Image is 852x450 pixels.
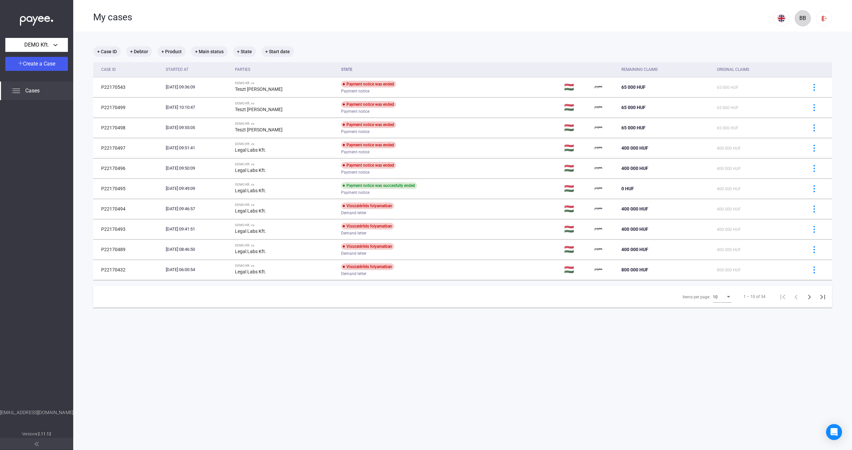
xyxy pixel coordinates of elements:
[561,158,592,178] td: 🇭🇺
[717,126,739,130] span: 65 000 HUF
[93,260,163,280] td: P22170432
[235,122,335,126] div: DEMO Kft. vs
[93,46,121,57] mat-chip: + Case ID
[166,84,230,90] div: [DATE] 09:36:09
[595,225,603,233] img: payee-logo
[561,118,592,138] td: 🇭🇺
[93,199,163,219] td: P22170494
[341,128,369,136] span: Payment notice
[621,105,646,110] span: 65 000 HUF
[816,10,832,26] button: logout-red
[166,104,230,111] div: [DATE] 10:10:47
[341,223,394,229] div: Visszatérítés folyamatban
[595,103,603,111] img: payee-logo
[12,87,20,95] img: list.svg
[621,206,648,212] span: 400 000 HUF
[561,97,592,117] td: 🇭🇺
[595,144,603,152] img: payee-logo
[341,142,396,148] div: Payment notice was ended
[93,239,163,259] td: P22170489
[621,66,658,74] div: Remaining Claims
[595,164,603,172] img: payee-logo
[717,146,741,151] span: 400 000 HUF
[777,14,785,22] img: EN
[235,147,266,153] strong: Legal Labs Kft.
[338,62,562,77] th: State
[341,107,369,115] span: Payment notice
[811,124,818,131] img: more-blue
[235,249,266,254] strong: Legal Labs Kft.
[561,138,592,158] td: 🇭🇺
[341,203,394,209] div: Visszatérítés folyamatban
[561,77,592,97] td: 🇭🇺
[24,41,49,49] span: DEMO Kft.
[93,12,773,23] div: My cases
[621,166,648,171] span: 400 000 HUF
[807,202,821,216] button: more-blue
[235,66,335,74] div: Parties
[166,66,230,74] div: Started at
[235,183,335,187] div: DEMO Kft. vs
[713,295,718,299] span: 10
[341,168,369,176] span: Payment notice
[235,162,335,166] div: DEMO Kft. vs
[717,66,799,74] div: Original Claims
[595,245,603,253] img: payee-logo
[595,205,603,213] img: payee-logo
[341,101,396,108] div: Payment notice was ended
[5,38,68,52] button: DEMO Kft.
[717,66,749,74] div: Original Claims
[235,81,335,85] div: DEMO Kft. vs
[807,161,821,175] button: more-blue
[93,97,163,117] td: P22170499
[166,206,230,212] div: [DATE] 09:46:57
[773,10,789,26] button: EN
[235,101,335,105] div: DEMO Kft. vs
[166,124,230,131] div: [DATE] 09:55:05
[561,199,592,219] td: 🇭🇺
[561,179,592,199] td: 🇭🇺
[811,206,818,213] img: more-blue
[595,185,603,193] img: payee-logo
[811,145,818,152] img: more-blue
[807,263,821,277] button: more-blue
[826,424,842,440] div: Open Intercom Messenger
[803,290,816,303] button: Next page
[595,124,603,132] img: payee-logo
[811,84,818,91] img: more-blue
[341,87,369,95] span: Payment notice
[166,266,230,273] div: [DATE] 06:00:54
[20,12,53,26] img: white-payee-white-dot.svg
[807,182,821,196] button: more-blue
[621,226,648,232] span: 400 000 HUF
[341,209,366,217] span: Demand letter
[18,61,23,66] img: plus-white.svg
[717,227,741,232] span: 400 000 HUF
[235,127,283,132] strong: Teszt [PERSON_NAME]
[811,226,818,233] img: more-blue
[717,105,739,110] span: 65 000 HUF
[341,229,366,237] span: Demand letter
[101,66,160,74] div: Case ID
[341,249,366,257] span: Demand letter
[811,185,818,192] img: more-blue
[717,247,741,252] span: 400 000 HUF
[235,203,335,207] div: DEMO Kft. vs
[5,57,68,71] button: Create a Case
[166,246,230,253] div: [DATE] 08:46:50
[807,121,821,135] button: more-blue
[341,189,369,197] span: Payment notice
[621,66,711,74] div: Remaining Claims
[621,145,648,151] span: 400 000 HUF
[595,83,603,91] img: payee-logo
[235,269,266,274] strong: Legal Labs Kft.
[807,100,821,114] button: more-blue
[235,142,335,146] div: DEMO Kft. vs
[717,268,741,272] span: 800 000 HUF
[235,66,250,74] div: Parties
[166,66,188,74] div: Started at
[789,290,803,303] button: Previous page
[717,207,741,212] span: 400 000 HUF
[807,222,821,236] button: more-blue
[713,293,732,301] mat-select: Items per page:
